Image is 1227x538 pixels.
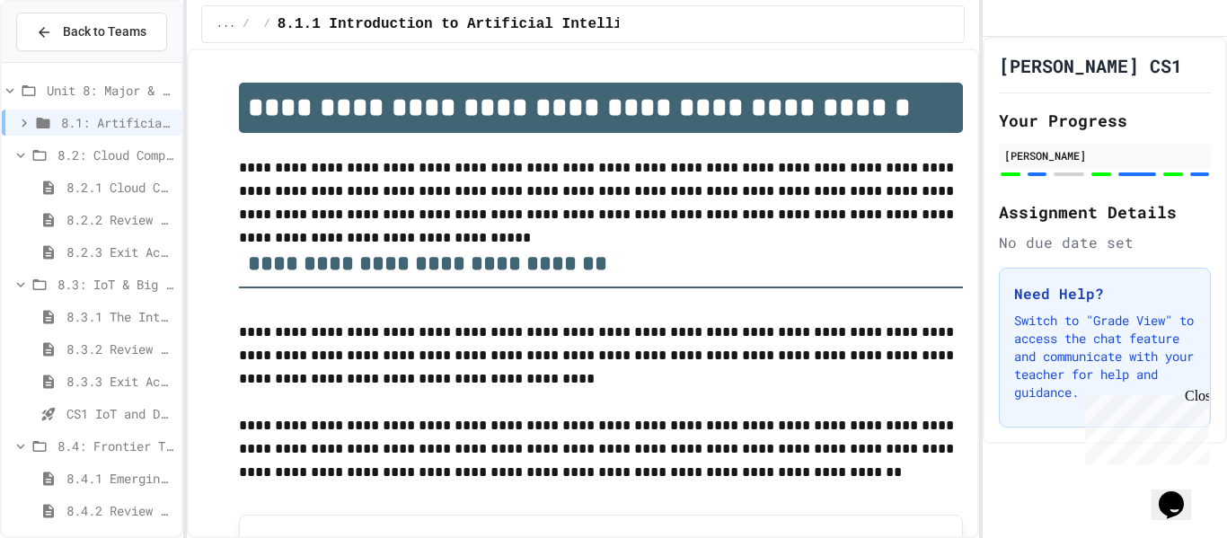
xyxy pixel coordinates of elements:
span: / [264,17,270,31]
p: Switch to "Grade View" to access the chat feature and communicate with your teacher for help and ... [1014,312,1196,401]
h2: Your Progress [999,108,1211,133]
div: Chat with us now!Close [7,7,124,114]
div: [PERSON_NAME] [1004,147,1205,163]
iframe: chat widget [1152,466,1209,520]
iframe: chat widget [1078,388,1209,464]
h3: Need Help? [1014,283,1196,304]
div: No due date set [999,232,1211,253]
span: / [243,17,249,31]
h2: Assignment Details [999,199,1211,225]
span: Back to Teams [63,22,146,41]
h1: [PERSON_NAME] CS1 [999,53,1182,78]
span: 8.1.1 Introduction to Artificial Intelligence [278,13,666,35]
button: Back to Teams [16,13,167,51]
span: ... [216,17,236,31]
